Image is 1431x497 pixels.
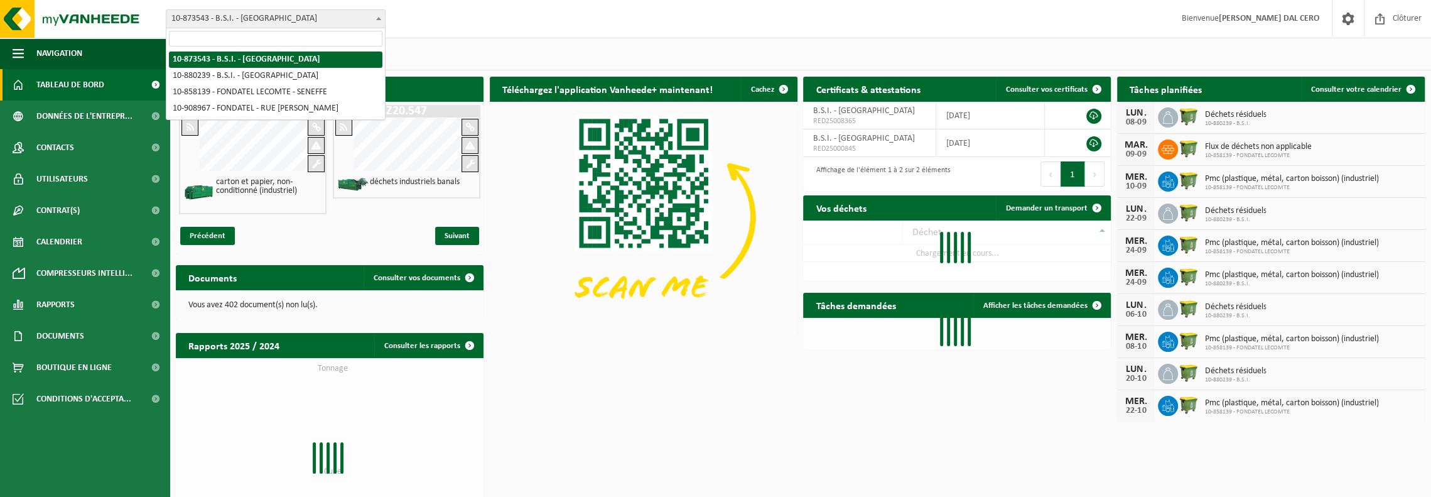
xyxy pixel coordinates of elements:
div: LUN. [1123,108,1148,118]
span: Consulter vos certificats [1006,85,1088,94]
span: Demander un transport [1006,204,1088,212]
span: Suivant [435,227,479,245]
div: 10-09 [1123,182,1148,191]
img: WB-1100-HPE-GN-50 [1178,234,1199,255]
span: Cachez [751,85,774,94]
div: MER. [1123,236,1148,246]
a: Consulter les rapports [374,333,482,358]
button: Previous [1040,161,1061,187]
div: 06-10 [1123,310,1148,319]
span: RED25008365 [813,116,926,126]
img: WB-1100-HPE-GN-50 [1178,330,1199,351]
div: 22-09 [1123,214,1148,223]
span: 10-873543 - B.S.I. - SENEFFE [166,10,385,28]
td: [DATE] [936,102,1044,129]
span: Consulter vos documents [374,274,460,282]
iframe: chat widget [6,469,210,497]
div: 08-10 [1123,342,1148,351]
div: LUN. [1123,364,1148,374]
span: Données de l'entrepr... [36,101,132,132]
a: Consulter vos documents [364,265,482,290]
td: [DATE] [936,129,1044,157]
span: 10-880239 - B.S.I. [1204,216,1266,224]
img: WB-1100-HPE-GN-50 [1178,362,1199,383]
h2: Documents [176,265,249,290]
li: 10-880239 - B.S.I. - [GEOGRAPHIC_DATA] [169,68,382,84]
span: 10-880239 - B.S.I. [1204,312,1266,320]
button: Next [1085,161,1104,187]
div: Affichage de l'élément 1 à 2 sur 2 éléments [809,160,950,188]
h4: carton et papier, non-conditionné (industriel) [216,178,321,195]
div: MER. [1123,172,1148,182]
span: Contacts [36,132,74,163]
span: 10-880239 - B.S.I. [1204,280,1378,288]
span: Utilisateurs [36,163,88,195]
span: Déchets résiduels [1204,302,1266,312]
img: HK-XZ-20-GN-00 [183,177,215,208]
span: Documents [36,320,84,352]
div: 24-09 [1123,246,1148,255]
span: Pmc (plastique, métal, carton boisson) (industriel) [1204,174,1378,184]
span: 10-873543 - B.S.I. - SENEFFE [166,9,386,28]
button: 1 [1061,161,1085,187]
div: LUN. [1123,204,1148,214]
li: 10-873543 - B.S.I. - [GEOGRAPHIC_DATA] [169,52,382,68]
div: 09-09 [1123,150,1148,159]
span: 10-858139 - FONDATEL LECOMTE [1204,408,1378,416]
span: Rapports [36,289,75,320]
span: RED25000845 [813,144,926,154]
div: MER. [1123,268,1148,278]
div: LUN. [1123,300,1148,310]
a: Afficher les tâches demandées [973,293,1110,318]
img: WB-1100-HPE-GN-50 [1178,266,1199,287]
img: WB-1100-HPE-GN-50 [1178,298,1199,319]
div: 20-10 [1123,374,1148,383]
span: Déchets résiduels [1204,110,1266,120]
span: 10-880239 - B.S.I. [1204,376,1266,384]
li: 10-908967 - FONDATEL - RUE [PERSON_NAME] [169,101,382,117]
span: Contrat(s) [36,195,80,226]
span: Pmc (plastique, métal, carton boisson) (industriel) [1204,334,1378,344]
a: Consulter votre calendrier [1301,77,1423,102]
div: MER. [1123,396,1148,407]
span: B.S.I. - [GEOGRAPHIC_DATA] [813,134,914,143]
span: Boutique en ligne [36,352,112,383]
span: Navigation [36,38,82,69]
span: 10-858139 - FONDATEL LECOMTE [1204,152,1311,160]
h2: Tâches demandées [803,293,908,317]
span: Calendrier [36,226,82,258]
h1: Z20.547 [336,105,477,117]
span: B.S.I. - [GEOGRAPHIC_DATA] [813,106,914,116]
h2: Tâches planifiées [1117,77,1214,101]
span: Déchets résiduels [1204,366,1266,376]
img: HK-XZ-20-GN-01 [337,177,369,192]
span: Consulter votre calendrier [1311,85,1401,94]
img: Download de VHEPlus App [490,102,797,332]
span: Conditions d'accepta... [36,383,131,415]
div: MER. [1123,332,1148,342]
span: Tableau de bord [36,69,104,101]
a: Consulter vos certificats [996,77,1110,102]
span: 10-880239 - B.S.I. [1204,120,1266,128]
h2: Rapports 2025 / 2024 [176,333,292,358]
div: 24-09 [1123,278,1148,287]
a: Demander un transport [996,195,1110,221]
span: Compresseurs intelli... [36,258,132,289]
h2: Téléchargez l'application Vanheede+ maintenant! [490,77,725,101]
img: WB-1100-HPE-GN-50 [1178,138,1199,159]
span: 10-858139 - FONDATEL LECOMTE [1204,184,1378,192]
span: 10-858139 - FONDATEL LECOMTE [1204,344,1378,352]
span: Flux de déchets non applicable [1204,142,1311,152]
span: Précédent [180,227,235,245]
h4: déchets industriels banals [370,178,460,187]
li: 10-858139 - FONDATEL LECOMTE - SENEFFE [169,84,382,101]
span: Pmc (plastique, métal, carton boisson) (industriel) [1204,238,1378,248]
span: Afficher les tâches demandées [983,302,1088,310]
img: WB-1100-HPE-GN-50 [1178,106,1199,127]
img: WB-1100-HPE-GN-50 [1178,202,1199,223]
h2: Vos déchets [803,195,878,220]
span: Pmc (plastique, métal, carton boisson) (industriel) [1204,398,1378,408]
span: Déchets résiduels [1204,206,1266,216]
div: 08-09 [1123,118,1148,127]
span: 10-858139 - FONDATEL LECOMTE [1204,248,1378,256]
